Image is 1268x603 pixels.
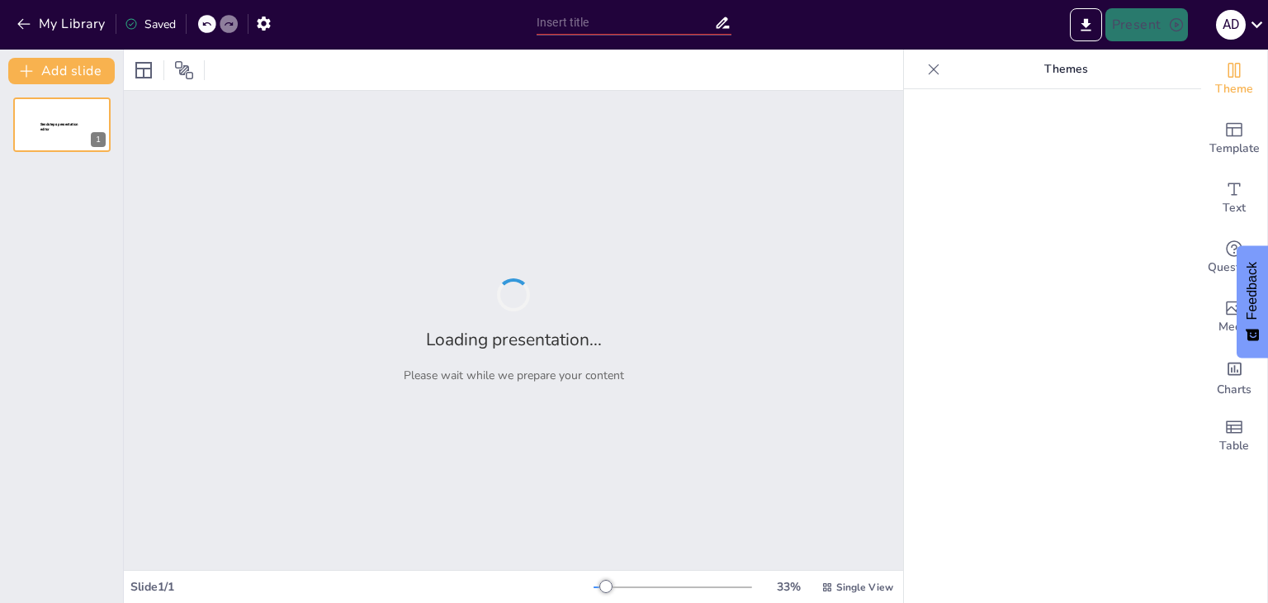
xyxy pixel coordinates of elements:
[1216,10,1246,40] div: A D
[174,60,194,80] span: Position
[130,579,594,595] div: Slide 1 / 1
[63,102,83,122] button: Duplicate Slide
[1216,8,1246,41] button: A D
[1237,245,1268,358] button: Feedback - Show survey
[125,17,176,32] div: Saved
[426,328,602,351] h2: Loading presentation...
[40,122,78,131] span: Sendsteps presentation editor
[1201,287,1267,347] div: Add images, graphics, shapes or video
[12,11,112,37] button: My Library
[404,368,624,383] p: Please wait while we prepare your content
[1105,8,1188,41] button: Present
[1208,259,1261,277] span: Questions
[1223,199,1246,217] span: Text
[91,132,106,147] div: 1
[1218,318,1251,336] span: Media
[1217,381,1251,399] span: Charts
[769,579,808,595] div: 33 %
[836,581,893,594] span: Single View
[8,58,115,84] button: Add slide
[537,11,714,35] input: Insert title
[1201,347,1267,406] div: Add charts and graphs
[13,97,111,152] div: 1
[1201,50,1267,109] div: Change the overall theme
[1201,228,1267,287] div: Get real-time input from your audience
[1219,437,1249,455] span: Table
[1209,140,1260,158] span: Template
[1201,109,1267,169] div: Add ready made slides
[947,50,1185,89] p: Themes
[1245,262,1260,320] span: Feedback
[1201,406,1267,466] div: Add a table
[1215,80,1253,98] span: Theme
[1070,8,1102,41] button: Export to PowerPoint
[1201,169,1267,228] div: Add text boxes
[130,57,157,83] div: Layout
[86,102,106,122] button: Cannot delete last slide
